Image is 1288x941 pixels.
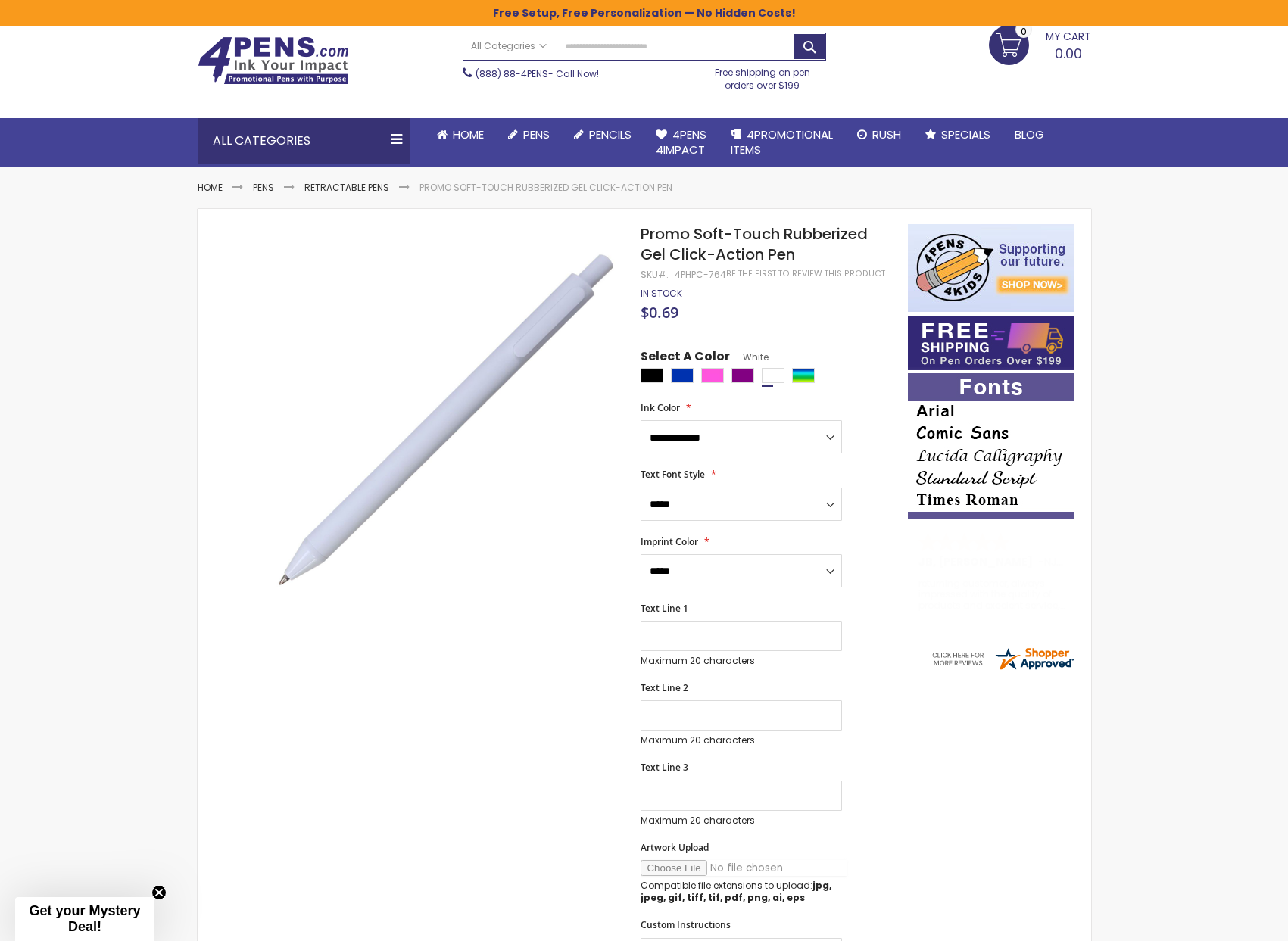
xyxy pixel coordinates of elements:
a: 4PROMOTIONALITEMS [719,118,845,167]
span: Select A Color [641,348,730,369]
div: Availability [641,288,682,300]
p: Maximum 20 characters [641,815,842,827]
span: Rush [872,126,901,142]
span: Imprint Color [641,535,698,548]
div: Free shipping on pen orders over $199 [699,61,826,91]
div: Black [641,368,663,383]
img: 4phpc-764_promo_soft-touch_rubberized_gel_click_pen_5_1.jpg [275,246,621,592]
span: Artwork Upload [641,841,709,854]
a: Home [425,118,496,151]
span: $0.69 [641,302,678,322]
span: 4PROMOTIONAL ITEMS [731,126,833,157]
a: Be the first to review this product [726,268,885,279]
p: Maximum 20 characters [641,734,842,746]
div: 4PHPC-764 [675,269,726,281]
span: Text Line 1 [641,602,688,615]
span: JB, [PERSON_NAME] [918,554,1038,569]
a: 4Pens4impact [644,118,719,167]
img: 4pens 4 kids [908,224,1074,312]
button: Close teaser [151,885,167,900]
span: Text Font Style [641,468,705,481]
a: Specials [913,118,1003,151]
img: font-personalization-examples [908,373,1074,519]
strong: jpg, jpeg, gif, tiff, tif, pdf, png, ai, eps [641,879,831,904]
img: 4Pens Custom Pens and Promotional Products [198,36,349,85]
div: returning customer, always impressed with the quality of products and excelent service, will retu... [918,578,1065,611]
a: 4pens.com certificate URL [930,662,1075,675]
span: Text Line 3 [641,761,688,774]
a: Retractable Pens [304,181,389,194]
div: Get your Mystery Deal!Close teaser [15,897,154,941]
img: Free shipping on orders over $199 [908,316,1074,370]
p: Maximum 20 characters [641,655,842,667]
span: White [730,351,769,363]
span: Pens [523,126,550,142]
span: Custom Instructions [641,918,731,931]
span: In stock [641,287,682,300]
strong: SKU [641,268,669,281]
a: Rush [845,118,913,151]
a: Blog [1003,118,1056,151]
span: Specials [941,126,990,142]
p: Compatible file extensions to upload: [641,880,842,904]
img: 4pens.com widget logo [930,645,1075,672]
span: Home [453,126,484,142]
span: 0 [1021,24,1027,39]
li: Promo Soft-Touch Rubberized Gel Click-Action Pen [419,182,672,194]
a: (888) 88-4PENS [476,67,548,80]
span: All Categories [471,40,547,52]
a: Pencils [562,118,644,151]
span: NJ [1044,554,1063,569]
div: Assorted [792,368,815,383]
div: Blue [671,368,694,383]
span: - , [1038,554,1170,569]
span: Blog [1015,126,1044,142]
span: Pencils [589,126,632,142]
span: - Call Now! [476,67,599,80]
div: All Categories [198,118,410,164]
div: Purple [731,368,754,383]
a: Home [198,181,223,194]
div: Pink [701,368,724,383]
div: White [762,368,784,383]
a: 0.00 0 [989,25,1091,63]
span: 0.00 [1055,44,1082,63]
span: 4Pens 4impact [656,126,706,157]
span: Ink Color [641,401,680,414]
a: All Categories [463,33,554,58]
span: Get your Mystery Deal! [29,903,140,934]
span: Promo Soft-Touch Rubberized Gel Click-Action Pen [641,223,868,265]
span: Text Line 2 [641,681,688,694]
a: Pens [253,181,274,194]
a: Pens [496,118,562,151]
